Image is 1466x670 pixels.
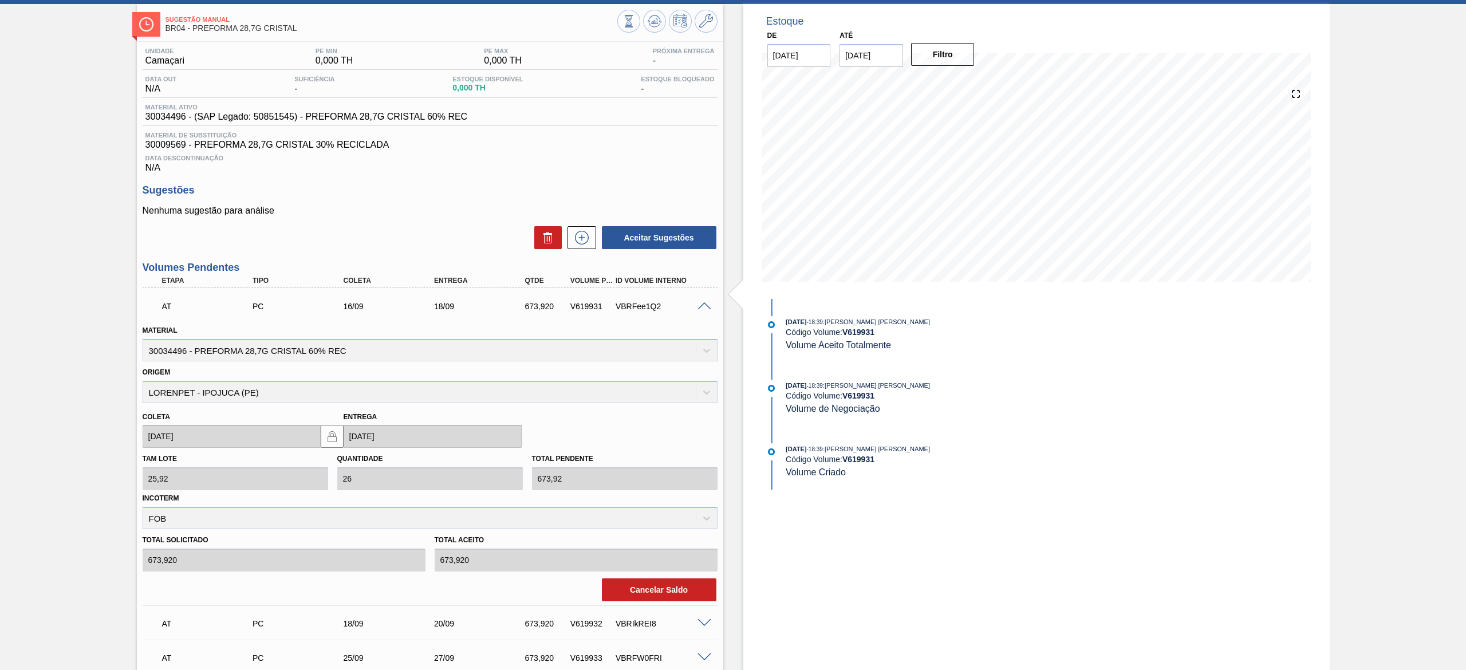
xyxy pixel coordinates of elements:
p: AT [162,619,260,628]
div: Tipo [250,277,353,285]
img: Ícone [139,17,153,31]
span: Unidade [145,48,184,54]
img: locked [325,429,339,443]
div: Excluir Sugestões [529,226,562,249]
label: Entrega [344,413,377,421]
span: 0,000 TH [484,56,522,66]
span: 30009569 - PREFORMA 28,7G CRISTAL 30% RECICLADA [145,140,715,150]
span: Volume Criado [786,467,846,477]
div: Etapa [159,277,263,285]
button: Ir ao Master Data / Geral [695,10,718,33]
strong: V 619931 [842,328,874,337]
span: Volume de Negociação [786,404,880,413]
img: atual [768,448,775,455]
label: Quantidade [337,455,383,463]
span: : [PERSON_NAME] [PERSON_NAME] [823,382,930,389]
div: Nova sugestão [562,226,596,249]
label: Até [840,31,853,40]
div: Código Volume: [786,328,1058,337]
span: [DATE] [786,382,806,389]
span: Data Descontinuação [145,155,715,161]
button: Visão Geral dos Estoques [617,10,640,33]
p: AT [162,653,260,663]
div: 16/09/2025 [340,302,444,311]
button: Filtro [911,43,975,66]
div: - [638,76,717,94]
p: AT [162,302,260,311]
div: Aguardando Informações de Transporte [159,294,263,319]
div: 27/09/2025 [431,653,535,663]
label: Coleta [143,413,170,421]
div: Coleta [340,277,444,285]
span: Volume Aceito Totalmente [786,340,891,350]
div: Aceitar Sugestões [596,225,718,250]
label: Total Solicitado [143,532,425,549]
span: Camaçari [145,56,184,66]
label: Incoterm [143,494,179,502]
div: 18/09/2025 [340,619,444,628]
div: VBRFW0FRI [613,653,716,663]
div: N/A [143,76,180,94]
h3: Sugestões [143,184,718,196]
strong: V 619931 [842,455,874,464]
span: Próxima Entrega [653,48,715,54]
span: : [PERSON_NAME] [PERSON_NAME] [823,318,930,325]
strong: V 619931 [842,391,874,400]
button: Aceitar Sugestões [602,226,716,249]
span: - 18:39 [807,383,823,389]
span: [DATE] [786,318,806,325]
button: locked [321,425,344,448]
input: dd/mm/yyyy [344,425,522,448]
span: Data out [145,76,177,82]
div: VBRIkREI8 [613,619,716,628]
input: dd/mm/yyyy [143,425,321,448]
span: 0,000 TH [452,84,523,92]
div: V619931 [568,302,617,311]
div: Estoque [766,15,804,27]
p: Nenhuma sugestão para análise [143,206,718,216]
h3: Volumes Pendentes [143,262,718,274]
div: 20/09/2025 [431,619,535,628]
span: PE MIN [316,48,353,54]
div: Pedido de Compra [250,619,353,628]
div: Código Volume: [786,391,1058,400]
div: V619933 [568,653,617,663]
div: N/A [143,150,718,173]
span: - 18:39 [807,319,823,325]
div: Volume Portal [568,277,617,285]
span: Material de Substituição [145,132,715,139]
span: : [PERSON_NAME] [PERSON_NAME] [823,446,930,452]
div: - [291,76,337,94]
div: V619932 [568,619,617,628]
button: Programar Estoque [669,10,692,33]
div: - [650,48,718,66]
div: Código Volume: [786,455,1058,464]
span: [DATE] [786,446,806,452]
span: Suficiência [294,76,334,82]
span: Sugestão Manual [165,16,617,23]
label: Total pendente [532,455,593,463]
div: Entrega [431,277,535,285]
span: 30034496 - (SAP Legado: 50851545) - PREFORMA 28,7G CRISTAL 60% REC [145,112,468,122]
input: dd/mm/yyyy [840,44,903,67]
img: atual [768,321,775,328]
div: 673,920 [522,619,571,628]
button: Atualizar Gráfico [643,10,666,33]
span: Estoque Bloqueado [641,76,714,82]
label: Tam lote [143,455,177,463]
span: - 18:39 [807,446,823,452]
label: De [767,31,777,40]
div: Id Volume Interno [613,277,716,285]
div: 25/09/2025 [340,653,444,663]
input: dd/mm/yyyy [767,44,831,67]
div: VBRFee1Q2 [613,302,716,311]
div: Pedido de Compra [250,302,353,311]
span: PE MAX [484,48,522,54]
span: Estoque Disponível [452,76,523,82]
div: Pedido de Compra [250,653,353,663]
label: Total Aceito [435,532,718,549]
span: Material ativo [145,104,468,111]
span: BR04 - PREFORMA 28,7G CRISTAL [165,24,617,33]
div: 673,920 [522,653,571,663]
div: Aguardando Informações de Transporte [159,611,263,636]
